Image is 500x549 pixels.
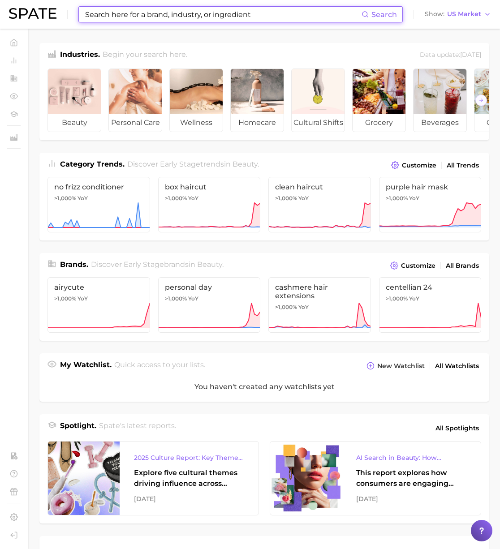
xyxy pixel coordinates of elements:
span: airycute [54,283,143,292]
span: YoY [78,295,88,302]
span: Discover Early Stage brands in . [91,260,224,269]
span: >1,000% [54,295,76,302]
a: airycute>1,000% YoY [47,277,150,333]
span: purple hair mask [386,183,475,191]
a: personal care [108,69,162,132]
div: [DATE] [356,493,466,504]
span: homecare [231,114,284,132]
span: All Brands [446,262,479,270]
h2: Begin your search here. [103,49,187,61]
span: cashmere hair extensions [275,283,364,300]
a: AI Search in Beauty: How Consumers Are Using ChatGPT vs. Google SearchThis report explores how co... [270,441,481,515]
span: >1,000% [54,195,76,202]
a: grocery [352,69,406,132]
span: personal day [165,283,254,292]
h2: Spate's latest reports. [99,420,176,436]
a: clean haircut>1,000% YoY [268,177,371,232]
h2: Quick access to your lists. [114,360,205,372]
a: box haircut>1,000% YoY [158,177,261,232]
h1: My Watchlist. [60,360,112,372]
span: YoY [78,195,88,202]
a: personal day>1,000% YoY [158,277,261,333]
span: Category Trends . [60,160,125,168]
span: YoY [298,304,309,311]
span: YoY [298,195,309,202]
a: purple hair mask>1,000% YoY [379,177,482,232]
div: Explore five cultural themes driving influence across beauty, food, and pop culture. [134,468,244,489]
div: AI Search in Beauty: How Consumers Are Using ChatGPT vs. Google Search [356,452,466,463]
span: Customize [401,262,435,270]
button: Customize [389,159,439,172]
span: no frizz conditioner [54,183,143,191]
span: >1,000% [386,195,408,202]
span: cultural shifts [292,114,345,132]
span: beverages [414,114,466,132]
span: >1,000% [275,195,297,202]
a: All Trends [444,159,481,172]
span: beauty [197,260,222,269]
span: grocery [353,114,405,132]
input: Search here for a brand, industry, or ingredient [84,7,362,22]
span: personal care [109,114,162,132]
a: cultural shifts [291,69,345,132]
span: YoY [409,195,419,202]
span: All Spotlights [435,423,479,433]
div: You haven't created any watchlists yet [39,372,489,402]
button: New Watchlist [364,360,427,372]
a: no frizz conditioner>1,000% YoY [47,177,150,232]
span: >1,000% [386,295,408,302]
span: centellian 24 [386,283,475,292]
span: New Watchlist [377,362,425,370]
span: YoY [188,195,198,202]
span: wellness [170,114,223,132]
a: All Watchlists [433,360,481,372]
img: SPATE [9,8,56,19]
div: 2025 Culture Report: Key Themes That Are Shaping Consumer Demand [134,452,244,463]
span: US Market [447,12,481,17]
a: All Brands [444,260,481,272]
div: Data update: [DATE] [420,49,481,61]
span: >1,000% [165,295,187,302]
a: beauty [47,69,101,132]
span: clean haircut [275,183,364,191]
h1: Spotlight. [60,420,96,436]
a: centellian 24>1,000% YoY [379,277,482,333]
a: 2025 Culture Report: Key Themes That Are Shaping Consumer DemandExplore five cultural themes driv... [47,441,259,515]
span: All Watchlists [435,362,479,370]
span: Customize [402,162,436,169]
a: cashmere hair extensions>1,000% YoY [268,277,371,333]
a: Log out. Currently logged in with e-mail yumi.toki@spate.nyc. [7,528,21,542]
a: beverages [413,69,467,132]
span: >1,000% [165,195,187,202]
span: beauty [233,160,258,168]
a: homecare [230,69,284,132]
span: Show [425,12,444,17]
span: >1,000% [275,304,297,310]
button: ShowUS Market [422,9,493,20]
span: YoY [188,295,198,302]
span: All Trends [447,162,479,169]
a: All Spotlights [433,420,481,436]
h1: Industries. [60,49,100,61]
a: wellness [169,69,223,132]
span: Search [371,10,397,19]
span: beauty [48,114,101,132]
span: Discover Early Stage trends in . [127,160,259,168]
span: YoY [409,295,419,302]
button: Scroll Right [475,94,487,106]
div: This report explores how consumers are engaging with AI-powered search tools — and what it means ... [356,468,466,489]
button: Customize [388,259,438,272]
span: Brands . [60,260,88,269]
span: box haircut [165,183,254,191]
div: [DATE] [134,493,244,504]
